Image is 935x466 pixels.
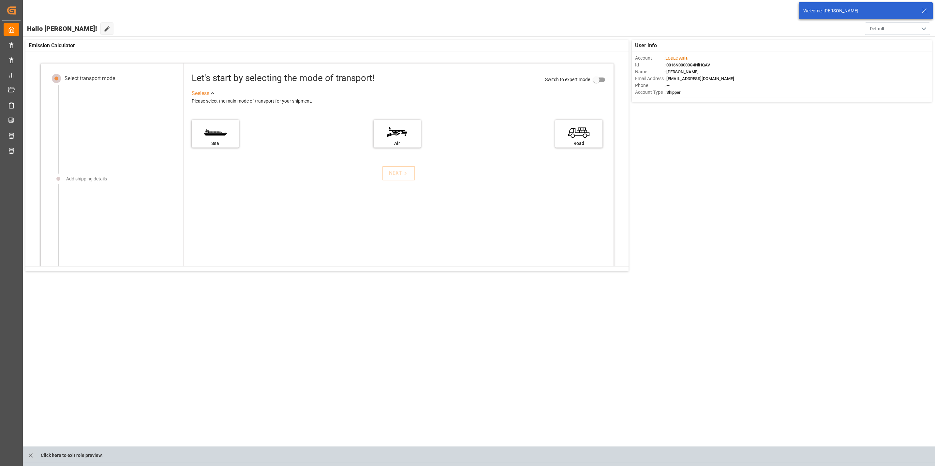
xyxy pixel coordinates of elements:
[382,166,415,180] button: NEXT
[664,76,734,81] span: : [EMAIL_ADDRESS][DOMAIN_NAME]
[66,176,107,182] div: Add shipping details
[195,140,236,147] div: Sea
[545,77,590,82] span: Switch to expert mode
[389,169,409,177] div: NEXT
[635,89,664,96] span: Account Type
[635,75,664,82] span: Email Address
[41,449,103,461] p: Click here to exit role preview.
[664,83,670,88] span: : —
[377,140,418,147] div: Air
[192,97,609,105] div: Please select the main mode of transport for your shipment.
[664,69,699,74] span: : [PERSON_NAME]
[865,22,930,35] button: open menu
[27,22,97,35] span: Hello [PERSON_NAME]!
[24,449,37,461] button: close role preview
[635,82,664,89] span: Phone
[192,71,375,85] div: Let's start by selecting the mode of transport!
[665,56,688,61] span: LODEC Asia
[635,68,664,75] span: Name
[635,55,664,62] span: Account
[192,90,209,97] div: See less
[635,42,657,49] span: User Info
[29,42,75,49] span: Emission Calculator
[558,140,599,147] div: Road
[635,62,664,68] span: Id
[664,56,688,61] span: :
[664,90,681,95] span: : Shipper
[803,7,915,14] div: Welcome, [PERSON_NAME]
[664,63,710,67] span: : 0016N00000G4NlHQAV
[65,75,115,82] div: Select transport mode
[870,25,884,32] span: Default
